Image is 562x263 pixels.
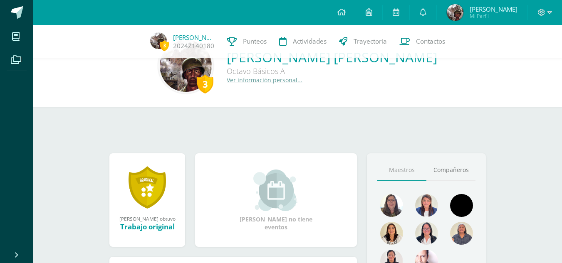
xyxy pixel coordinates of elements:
[253,170,299,211] img: event_small.png
[354,37,387,46] span: Trayectoria
[243,37,267,46] span: Punteos
[447,4,463,21] img: dd4a1c90b88057bf199e39693cc9333c.png
[227,76,302,84] a: Ver información personal...
[150,32,167,49] img: dd4a1c90b88057bf199e39693cc9333c.png
[118,222,177,231] div: Trabajo original
[173,42,214,50] a: 2024Z140180
[380,222,403,245] img: 876c69fb502899f7a2bc55a9ba2fa0e7.png
[221,25,273,58] a: Punteos
[470,12,517,20] span: Mi Perfil
[227,66,437,76] div: Octavo Básicos A
[450,194,473,217] img: 8720afef3ca6363371f864d845616e65.png
[160,40,212,92] img: 022d8e476d204fa3f861d9d0295a06d3.png
[235,170,318,231] div: [PERSON_NAME] no tiene eventos
[380,194,403,217] img: a4871f238fc6f9e1d7ed418e21754428.png
[377,160,426,181] a: Maestros
[470,5,517,13] span: [PERSON_NAME]
[393,25,451,58] a: Contactos
[450,222,473,245] img: 8f3bf19539481b212b8ab3c0cdc72ac6.png
[160,40,169,51] span: 3
[293,37,327,46] span: Actividades
[333,25,393,58] a: Trayectoria
[415,222,438,245] img: 408a551ef2c74b912fbe9346b0557d9b.png
[118,215,177,222] div: [PERSON_NAME] obtuvo
[426,160,475,181] a: Compañeros
[173,33,215,42] a: [PERSON_NAME]
[416,37,445,46] span: Contactos
[197,74,213,93] div: 3
[273,25,333,58] a: Actividades
[415,194,438,217] img: aefa6dbabf641819c41d1760b7b82962.png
